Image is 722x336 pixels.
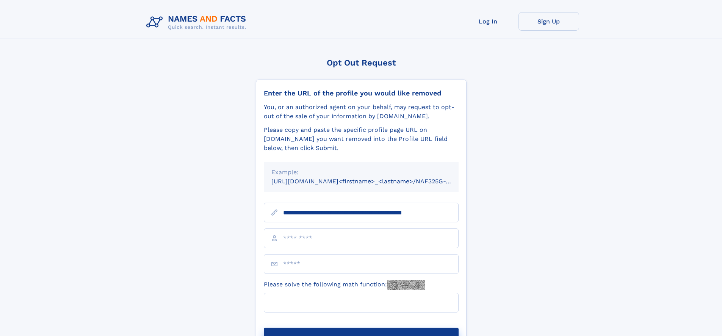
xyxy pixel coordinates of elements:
[518,12,579,31] a: Sign Up
[264,125,459,153] div: Please copy and paste the specific profile page URL on [DOMAIN_NAME] you want removed into the Pr...
[271,168,451,177] div: Example:
[143,12,252,33] img: Logo Names and Facts
[458,12,518,31] a: Log In
[264,89,459,97] div: Enter the URL of the profile you would like removed
[256,58,467,67] div: Opt Out Request
[264,280,425,290] label: Please solve the following math function:
[271,178,473,185] small: [URL][DOMAIN_NAME]<firstname>_<lastname>/NAF325G-xxxxxxxx
[264,103,459,121] div: You, or an authorized agent on your behalf, may request to opt-out of the sale of your informatio...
